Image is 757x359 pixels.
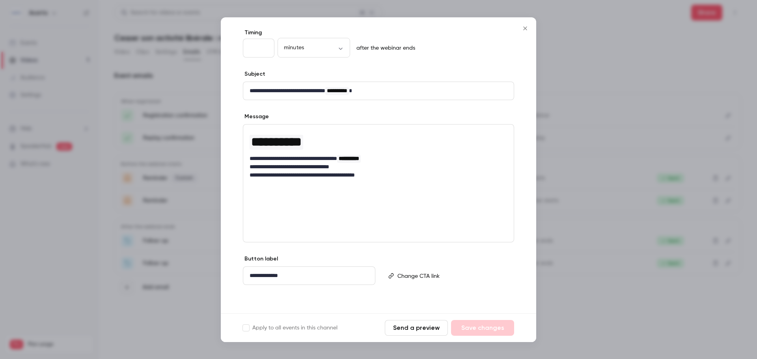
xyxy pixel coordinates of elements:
p: after the webinar ends [353,44,415,52]
div: minutes [278,44,350,52]
div: editor [243,82,514,100]
button: Close [517,20,533,36]
label: Message [243,113,269,121]
div: editor [243,125,514,184]
button: Send a preview [385,320,448,336]
label: Timing [243,29,514,37]
label: Subject [243,70,265,78]
div: editor [243,267,375,285]
div: editor [394,267,513,285]
label: Button label [243,255,278,263]
label: Apply to all events in this channel [243,324,337,332]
